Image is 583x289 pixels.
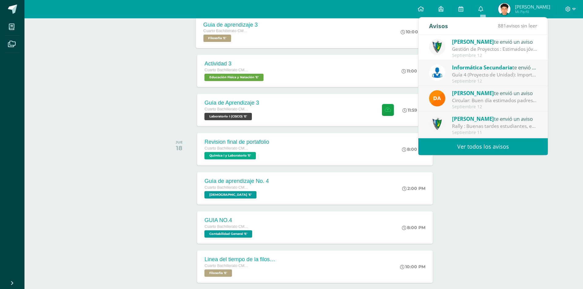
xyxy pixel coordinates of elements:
[452,130,537,135] div: Septiembre 11
[204,185,250,190] span: Cuarto Bachillerato CMP Bachillerato en CCLL con Orientación en Computación
[402,146,425,152] div: 8:00 PM
[452,38,494,45] span: [PERSON_NAME]
[204,68,250,72] span: Cuarto Bachillerato CMP Bachillerato en CCLL con Orientación en Computación
[452,38,537,46] div: te envió un aviso
[452,53,537,58] div: Septiembre 12
[402,68,425,74] div: 11:00 PM
[204,269,232,277] span: Filosofía 'E'
[402,107,425,113] div: 11:59 PM
[204,139,269,145] div: Revision final de portafolio
[401,29,427,35] div: 10:00 PM
[204,152,256,159] span: Química I y Laboratorio 'E'
[452,115,537,123] div: te envió un aviso
[429,17,448,34] div: Avisos
[204,217,254,224] div: GUIA NO.4
[429,65,445,81] img: 6ed6846fa57649245178fca9fc9a58dd.png
[402,225,425,230] div: 8:00 PM
[498,22,537,29] span: avisos sin leer
[204,100,259,106] div: Guía de Aprendizaje 3
[204,35,231,42] span: Filosofía 'E'
[402,186,425,191] div: 2:00 PM
[452,71,537,78] div: Guía 4 (Proyecto de Unidad): Importante: La siguiente tarea se recibirá según la fecha que indica...
[204,61,265,67] div: Actividad 3
[452,64,512,71] span: Informática Secundaria
[204,74,263,81] span: Educación Física y Natación 'E'
[204,256,278,263] div: Linea del tiempo de la filosofia
[452,123,537,130] div: Rally : Buenas tardes estudiantes, es un gusto saludarlos. Por este medio se informa que los jóve...
[204,113,252,120] span: Laboratorio I (CISCO) 'E'
[204,29,250,33] span: Cuarto Bachillerato CMP Bachillerato en CCLL con Orientación en Computación
[498,22,506,29] span: 881
[204,21,258,28] div: Guia de aprendizaje 3
[452,63,537,71] div: te envió un aviso
[204,230,252,238] span: Contabilidad General 'E'
[429,90,445,106] img: f9d34ca01e392badc01b6cd8c48cabbd.png
[452,89,537,97] div: te envió un aviso
[452,115,494,122] span: [PERSON_NAME]
[204,191,256,198] span: Biblia 'E'
[204,107,250,111] span: Cuarto Bachillerato CMP Bachillerato en CCLL con Orientación en Computación
[429,39,445,55] img: 9f174a157161b4ddbe12118a61fed988.png
[429,116,445,132] img: 9f174a157161b4ddbe12118a61fed988.png
[204,224,250,229] span: Cuarto Bachillerato CMP Bachillerato en CCLL con Orientación en Computación
[515,9,550,14] span: Mi Perfil
[452,46,537,53] div: Gestión de Proyectos : Estimados jóvenes, es un gusto saludarlos. Debido a que tenemos este desca...
[452,79,537,84] div: Septiembre 12
[176,140,183,144] div: JUE
[204,178,269,184] div: Guía de aprendizaje No. 4
[452,97,537,104] div: Circular: Buen día estimados padres de familia, por este medio les envío un cordial saludo. El mo...
[400,264,425,269] div: 10:00 PM
[452,90,494,97] span: [PERSON_NAME]
[204,146,250,150] span: Cuarto Bachillerato CMP Bachillerato en CCLL con Orientación en Computación
[204,264,250,268] span: Cuarto Bachillerato CMP Bachillerato en CCLL con Orientación en Computación
[498,3,510,15] img: e9d91ea00b48b57708557aa0828f96c6.png
[176,144,183,152] div: 18
[515,4,550,10] span: [PERSON_NAME]
[418,138,548,155] a: Ver todos los avisos
[452,104,537,109] div: Septiembre 12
